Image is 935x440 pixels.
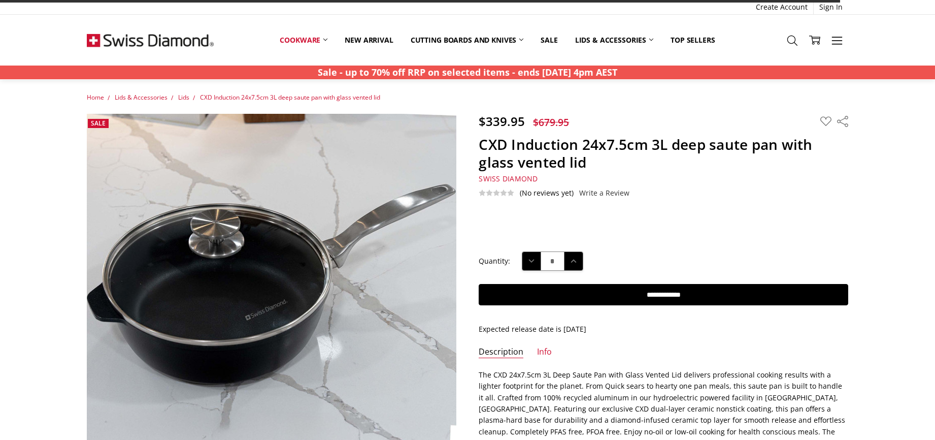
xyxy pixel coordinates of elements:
[479,256,510,267] label: Quantity:
[533,115,569,129] span: $679.95
[537,347,552,358] a: Info
[91,119,106,128] span: Sale
[479,347,523,358] a: Description
[178,93,189,102] a: Lids
[318,66,617,78] strong: Sale - up to 70% off RRP on selected items - ends [DATE] 4pm AEST
[479,324,848,335] p: Expected release date is [DATE]
[336,29,402,51] a: New arrival
[479,174,538,183] span: Swiss Diamond
[579,189,629,197] a: Write a Review
[479,136,848,171] h1: CXD Induction 24x7.5cm 3L deep saute pan with glass vented lid
[566,29,662,51] a: Lids & Accessories
[532,29,566,51] a: Sale
[87,15,214,66] img: Free Shipping On Every Order
[200,93,380,102] a: CXD Induction 24x7.5cm 3L deep saute pan with glass vented lid
[662,29,723,51] a: Top Sellers
[87,93,104,102] a: Home
[479,113,525,130] span: $339.95
[271,29,336,51] a: Cookware
[402,29,532,51] a: Cutting boards and knives
[115,93,168,102] a: Lids & Accessories
[520,189,574,197] span: (No reviews yet)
